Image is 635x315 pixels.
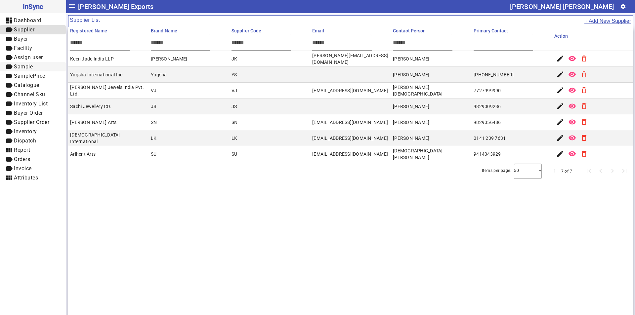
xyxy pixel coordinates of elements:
[14,119,49,125] span: Supplier Order
[5,35,13,43] mat-icon: label
[70,71,124,78] div: Yugsha International Inc.
[151,87,157,94] div: VJ
[232,135,237,141] div: LK
[14,17,41,23] span: Dashboard
[68,2,76,10] mat-icon: menu
[568,55,576,62] mat-icon: remove_red_eye
[5,72,13,80] mat-icon: label
[568,102,576,110] mat-icon: remove_red_eye
[5,63,13,71] mat-icon: label
[556,102,564,110] mat-icon: edit
[14,156,30,162] span: Orders
[393,135,429,141] div: [PERSON_NAME]
[14,128,37,135] span: Inventory
[70,28,107,33] span: Registered Name
[580,118,588,126] mat-icon: delete_outline
[580,70,588,78] mat-icon: delete_outline
[312,52,389,65] div: [PERSON_NAME][EMAIL_ADDRESS][DOMAIN_NAME]
[14,45,32,51] span: Facility
[5,174,13,182] mat-icon: view_module
[5,44,13,52] mat-icon: label
[482,167,511,174] div: Items per page:
[232,28,261,33] span: Supplier Code
[393,119,429,126] div: [PERSON_NAME]
[510,1,614,12] div: [PERSON_NAME] [PERSON_NAME]
[474,28,508,33] span: Primary Contact
[393,84,470,97] div: [PERSON_NAME][DEMOGRAPHIC_DATA]
[5,137,13,145] mat-icon: label
[5,155,13,163] mat-icon: label
[568,70,576,78] mat-icon: remove_red_eye
[151,119,157,126] div: SN
[5,118,13,126] mat-icon: label
[580,102,588,110] mat-icon: delete_outline
[14,91,45,98] span: Channel Sku
[14,110,43,116] span: Buyer Order
[5,91,13,98] mat-icon: label
[312,87,388,94] div: [EMAIL_ADDRESS][DOMAIN_NAME]
[5,1,61,12] span: InSync
[568,134,576,142] mat-icon: remove_red_eye
[568,86,576,94] mat-icon: remove_red_eye
[474,87,501,94] div: 7727999990
[14,82,39,88] span: Catalogue
[474,103,501,110] div: 9829009236
[151,151,157,157] div: SU
[312,135,388,141] div: [EMAIL_ADDRESS][DOMAIN_NAME]
[232,56,237,62] div: JK
[393,56,429,62] div: [PERSON_NAME]
[5,100,13,108] mat-icon: label
[14,175,38,181] span: Attributes
[78,1,153,12] span: [PERSON_NAME] Exports
[312,28,324,33] span: Email
[68,15,633,27] mat-card-header: Supplier List
[151,135,157,141] div: LK
[556,150,564,158] mat-icon: edit
[312,119,388,126] div: [EMAIL_ADDRESS][DOMAIN_NAME]
[232,103,237,110] div: JS
[14,63,33,70] span: Sample
[14,26,34,33] span: Supplier
[556,86,564,94] mat-icon: edit
[474,119,501,126] div: 9829056486
[393,147,470,161] div: [DEMOGRAPHIC_DATA][PERSON_NAME]
[151,71,167,78] div: Yugsha
[70,56,114,62] div: Keen Jade India LLP
[474,71,514,78] div: [PHONE_NUMBER]
[151,28,177,33] span: Brand Name
[554,168,572,175] div: 1 – 7 of 7
[5,128,13,136] mat-icon: label
[70,119,117,126] div: [PERSON_NAME] Arts
[14,165,32,172] span: Invoice
[580,134,588,142] mat-icon: delete_outline
[554,32,568,40] div: Action
[5,17,13,24] mat-icon: dashboard
[70,103,111,110] div: Sachi Jewellery CO.
[474,135,506,141] div: 0141 239 7631
[14,36,28,42] span: Buyer
[14,100,48,107] span: Inventory List
[556,70,564,78] mat-icon: edit
[474,151,501,157] div: 9414043929
[14,54,43,60] span: Assign user
[393,28,426,33] span: Contact Person
[580,86,588,94] mat-icon: delete_outline
[5,26,13,34] mat-icon: label
[151,103,156,110] div: JS
[568,150,576,158] mat-icon: remove_red_eye
[620,4,626,10] mat-icon: settings
[5,54,13,61] mat-icon: label
[70,132,147,145] div: [DEMOGRAPHIC_DATA] International
[580,55,588,62] mat-icon: delete_outline
[14,73,45,79] span: SamplePrice
[556,55,564,62] mat-icon: edit
[393,71,429,78] div: [PERSON_NAME]
[584,17,631,25] button: + Add New Supplier
[556,118,564,126] mat-icon: edit
[5,165,13,173] mat-icon: label
[393,103,429,110] div: [PERSON_NAME]
[568,118,576,126] mat-icon: remove_red_eye
[151,56,187,62] div: [PERSON_NAME]
[5,146,13,154] mat-icon: view_module
[580,150,588,158] mat-icon: delete_outline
